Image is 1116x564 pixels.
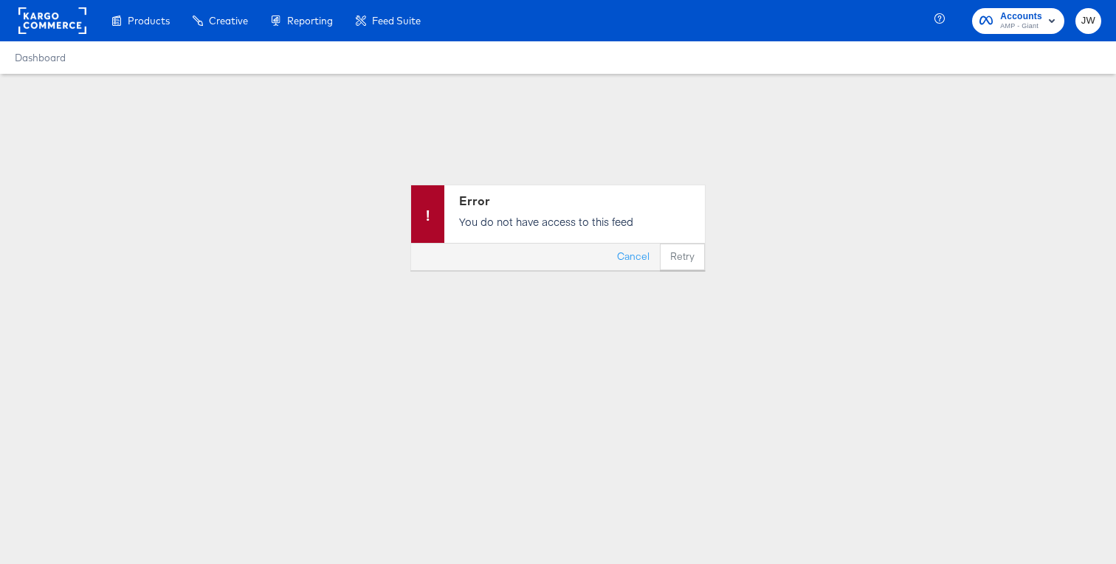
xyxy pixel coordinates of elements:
p: You do not have access to this feed [459,214,697,229]
button: AccountsAMP - Giant [972,8,1064,34]
button: Retry [660,244,705,270]
button: Cancel [607,244,660,270]
button: JW [1075,8,1101,34]
span: Reporting [287,15,333,27]
span: Accounts [1000,9,1042,24]
a: Dashboard [15,52,66,63]
span: Feed Suite [372,15,421,27]
span: JW [1081,13,1095,30]
span: AMP - Giant [1000,21,1042,32]
div: Error [459,193,697,210]
span: Creative [209,15,248,27]
span: Products [128,15,170,27]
